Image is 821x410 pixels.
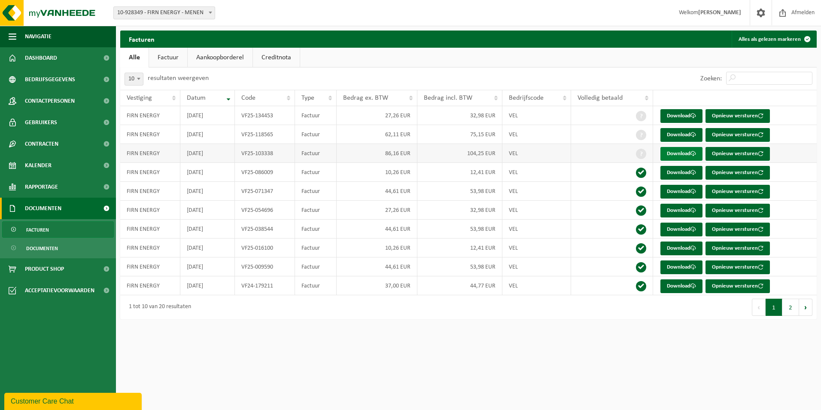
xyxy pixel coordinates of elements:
[417,163,502,182] td: 12,41 EUR
[120,106,180,125] td: FIRN ENERGY
[25,26,52,47] span: Navigatie
[417,201,502,220] td: 32,98 EUR
[509,95,544,101] span: Bedrijfscode
[799,299,812,316] button: Next
[337,276,417,295] td: 37,00 EUR
[113,6,215,19] span: 10-928349 - FIRN ENERGY - MENEN
[301,95,314,101] span: Type
[705,185,770,199] button: Opnieuw versturen
[25,133,58,155] span: Contracten
[295,239,337,257] td: Factuur
[235,125,295,144] td: VF25-118565
[705,242,770,255] button: Opnieuw versturen
[120,182,180,201] td: FIRN ENERGY
[149,48,187,67] a: Factuur
[337,257,417,276] td: 44,61 EUR
[180,182,235,201] td: [DATE]
[180,163,235,182] td: [DATE]
[2,221,114,238] a: Facturen
[125,300,191,315] div: 1 tot 10 van 20 resultaten
[502,201,571,220] td: VEL
[343,95,388,101] span: Bedrag ex. BTW
[705,147,770,161] button: Opnieuw versturen
[295,276,337,295] td: Factuur
[25,198,61,219] span: Documenten
[417,220,502,239] td: 53,98 EUR
[295,144,337,163] td: Factuur
[578,95,623,101] span: Volledig betaald
[120,201,180,220] td: FIRN ENERGY
[25,47,57,69] span: Dashboard
[25,176,58,198] span: Rapportage
[180,144,235,163] td: [DATE]
[337,239,417,257] td: 10,26 EUR
[120,31,163,47] h2: Facturen
[337,163,417,182] td: 10,26 EUR
[705,109,770,123] button: Opnieuw versturen
[705,204,770,217] button: Opnieuw versturen
[235,257,295,276] td: VF25-009590
[337,182,417,201] td: 44,61 EUR
[700,75,722,82] label: Zoeken:
[660,185,702,199] a: Download
[705,260,770,274] button: Opnieuw versturen
[180,201,235,220] td: [DATE]
[337,106,417,125] td: 27,26 EUR
[337,220,417,239] td: 44,61 EUR
[295,163,337,182] td: Factuur
[180,106,235,125] td: [DATE]
[187,95,206,101] span: Datum
[417,125,502,144] td: 75,15 EUR
[180,125,235,144] td: [DATE]
[25,69,75,90] span: Bedrijfsgegevens
[705,128,770,142] button: Opnieuw versturen
[25,280,94,301] span: Acceptatievoorwaarden
[2,240,114,256] a: Documenten
[417,144,502,163] td: 104,25 EUR
[180,257,235,276] td: [DATE]
[235,201,295,220] td: VF25-054696
[253,48,300,67] a: Creditnota
[502,220,571,239] td: VEL
[660,279,702,293] a: Download
[114,7,215,19] span: 10-928349 - FIRN ENERGY - MENEN
[417,257,502,276] td: 53,98 EUR
[660,204,702,217] a: Download
[752,299,766,316] button: Previous
[25,90,75,112] span: Contactpersonen
[180,276,235,295] td: [DATE]
[120,163,180,182] td: FIRN ENERGY
[295,220,337,239] td: Factuur
[502,144,571,163] td: VEL
[180,239,235,257] td: [DATE]
[417,276,502,295] td: 44,77 EUR
[660,260,702,274] a: Download
[660,166,702,180] a: Download
[26,240,58,257] span: Documenten
[25,155,52,176] span: Kalender
[502,125,571,144] td: VEL
[295,106,337,125] td: Factuur
[502,163,571,182] td: VEL
[417,182,502,201] td: 53,98 EUR
[417,106,502,125] td: 32,98 EUR
[295,201,337,220] td: Factuur
[337,144,417,163] td: 86,16 EUR
[120,125,180,144] td: FIRN ENERGY
[502,182,571,201] td: VEL
[25,258,64,280] span: Product Shop
[660,128,702,142] a: Download
[235,144,295,163] td: VF25-103338
[120,239,180,257] td: FIRN ENERGY
[417,239,502,257] td: 12,41 EUR
[766,299,782,316] button: 1
[705,223,770,236] button: Opnieuw versturen
[148,75,209,82] label: resultaten weergeven
[120,220,180,239] td: FIRN ENERGY
[660,242,702,255] a: Download
[705,279,770,293] button: Opnieuw versturen
[502,106,571,125] td: VEL
[127,95,152,101] span: Vestiging
[502,276,571,295] td: VEL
